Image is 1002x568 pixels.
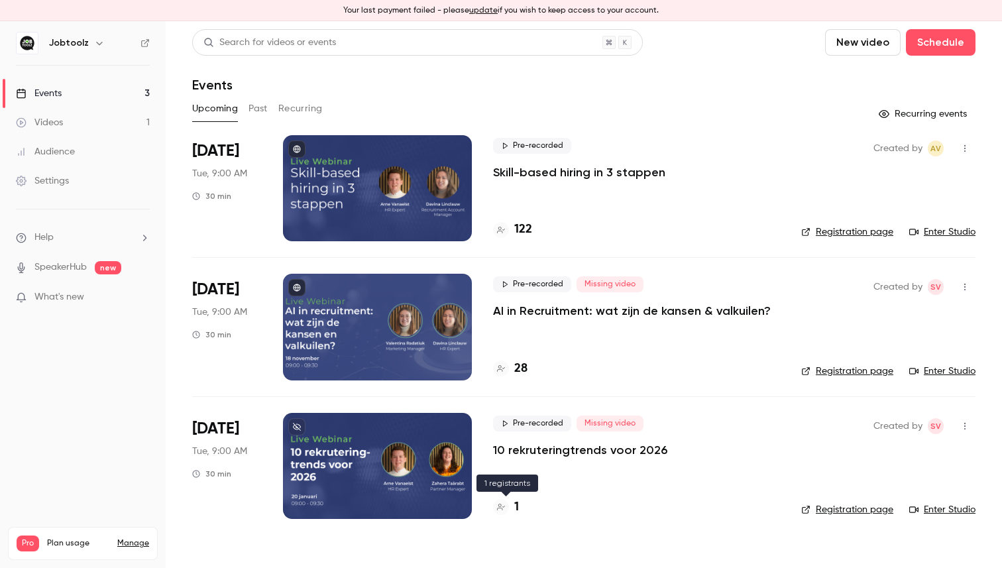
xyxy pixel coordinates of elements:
[192,279,239,300] span: [DATE]
[801,365,893,378] a: Registration page
[493,442,667,458] a: 10 rekruteringtrends voor 2026
[16,87,62,100] div: Events
[493,164,665,180] a: Skill-based hiring in 3 stappen
[49,36,89,50] h6: Jobtoolz
[801,225,893,239] a: Registration page
[249,98,268,119] button: Past
[928,418,944,434] span: Simon Vandamme
[192,413,262,519] div: Jan 20 Tue, 9:00 AM (Europe/Brussels)
[16,116,63,129] div: Videos
[801,503,893,516] a: Registration page
[930,279,941,295] span: SV
[16,174,69,188] div: Settings
[192,329,231,340] div: 30 min
[16,145,75,158] div: Audience
[278,98,323,119] button: Recurring
[493,276,571,292] span: Pre-recorded
[192,141,239,162] span: [DATE]
[95,261,121,274] span: new
[192,469,231,479] div: 30 min
[514,360,528,378] h4: 28
[343,5,659,17] p: Your last payment failed - please if you wish to keep access to your account.
[493,221,532,239] a: 122
[16,231,150,245] li: help-dropdown-opener
[34,231,54,245] span: Help
[192,191,231,201] div: 30 min
[17,536,39,551] span: Pro
[873,141,922,156] span: Created by
[192,306,247,319] span: Tue, 9:00 AM
[930,141,941,156] span: AV
[493,138,571,154] span: Pre-recorded
[34,260,87,274] a: SpeakerHub
[930,418,941,434] span: SV
[909,503,975,516] a: Enter Studio
[34,290,84,304] span: What's new
[47,538,109,549] span: Plan usage
[192,418,239,439] span: [DATE]
[493,416,571,431] span: Pre-recorded
[192,167,247,180] span: Tue, 9:00 AM
[192,274,262,380] div: Nov 18 Tue, 9:00 AM (Europe/Brussels)
[117,538,149,549] a: Manage
[909,225,975,239] a: Enter Studio
[514,221,532,239] h4: 122
[192,445,247,458] span: Tue, 9:00 AM
[873,418,922,434] span: Created by
[577,416,643,431] span: Missing video
[493,360,528,378] a: 28
[493,303,771,319] a: AI in Recruitment: wat zijn de kansen & valkuilen?
[825,29,901,56] button: New video
[909,365,975,378] a: Enter Studio
[873,103,975,125] button: Recurring events
[873,279,922,295] span: Created by
[493,498,519,516] a: 1
[906,29,975,56] button: Schedule
[192,77,233,93] h1: Events
[17,32,38,54] img: Jobtoolz
[514,498,519,516] h4: 1
[928,279,944,295] span: Simon Vandamme
[469,5,498,17] button: update
[577,276,643,292] span: Missing video
[928,141,944,156] span: Arne Vanaelst
[192,135,262,241] div: Oct 21 Tue, 9:00 AM (Europe/Brussels)
[192,98,238,119] button: Upcoming
[203,36,336,50] div: Search for videos or events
